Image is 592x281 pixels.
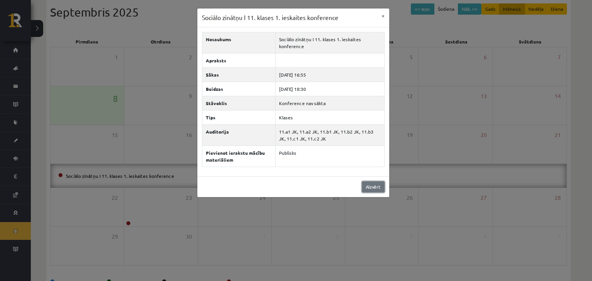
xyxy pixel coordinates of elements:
[202,146,276,167] th: Pievienot ierakstu mācību materiāliem
[202,53,276,67] th: Apraksts
[202,124,276,146] th: Auditorija
[202,82,276,96] th: Beidzas
[202,32,276,53] th: Nosaukums
[276,146,384,167] td: Publisks
[202,96,276,110] th: Stāvoklis
[276,110,384,124] td: Klases
[276,67,384,82] td: [DATE] 16:55
[202,13,338,22] h3: Sociālo zinātņu I 11. klases 1. ieskaites konference
[276,124,384,146] td: 11.a1 JK, 11.a2 JK, 11.b1 JK, 11.b2 JK, 11.b3 JK, 11.c1 JK, 11.c2 JK
[362,181,385,192] a: Aizvērt
[276,82,384,96] td: [DATE] 18:30
[276,32,384,53] td: Sociālo zinātņu I 11. klases 1. ieskaites konference
[202,110,276,124] th: Tips
[202,67,276,82] th: Sākas
[276,96,384,110] td: Konference nav sākta
[377,8,389,23] button: ×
